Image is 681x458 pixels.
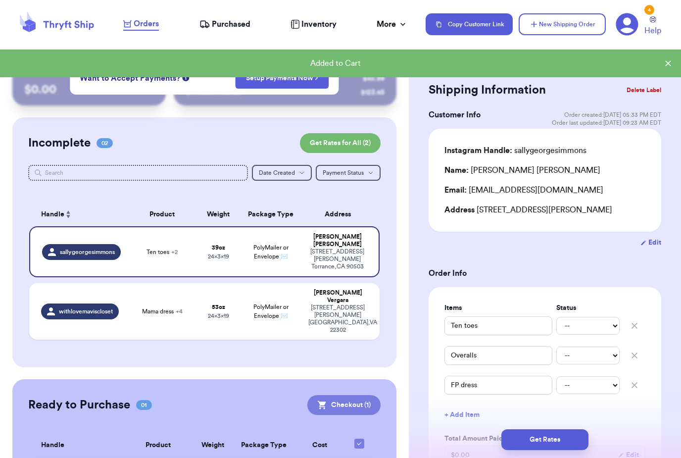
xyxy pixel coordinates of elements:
[307,395,381,415] button: Checkout (1)
[501,429,588,450] button: Get Rates
[41,209,64,220] span: Handle
[444,184,645,196] div: [EMAIL_ADDRESS][DOMAIN_NAME]
[444,206,475,214] span: Address
[644,16,661,37] a: Help
[552,119,661,127] span: Order last updated: [DATE] 09:23 AM EDT
[361,88,385,98] div: $ 123.45
[308,304,368,334] div: [STREET_ADDRESS][PERSON_NAME] [GEOGRAPHIC_DATA] , VA 22302
[444,186,467,194] span: Email:
[444,145,586,156] div: sallygeorgesimmons
[301,18,337,30] span: Inventory
[212,245,225,251] strong: 39 oz
[64,208,72,220] button: Sort ascending
[193,433,233,458] th: Weight
[124,433,192,458] th: Product
[644,25,661,37] span: Help
[377,18,408,30] div: More
[28,165,248,181] input: Search
[246,73,319,83] a: Setup Payments Now
[24,82,154,98] p: $ 0.00
[60,248,115,256] span: sallygeorgesimmons
[444,303,552,313] label: Items
[564,111,661,119] span: Order created: [DATE] 05:33 PM EDT
[208,254,229,259] span: 24 x 3 x 19
[199,18,250,30] a: Purchased
[208,313,229,319] span: 24 x 3 x 19
[444,164,600,176] div: [PERSON_NAME] [PERSON_NAME]
[253,245,289,259] span: PolyMailer or Envelope ✉️
[426,13,513,35] button: Copy Customer Link
[134,18,159,30] span: Orders
[127,203,197,226] th: Product
[259,170,295,176] span: Date Created
[444,204,645,216] div: [STREET_ADDRESS][PERSON_NAME]
[142,307,183,315] span: Mama dress
[616,13,638,36] a: 4
[28,135,91,151] h2: Incomplete
[440,404,649,426] button: + Add Item
[429,267,661,279] h3: Order Info
[316,165,381,181] button: Payment Status
[623,79,665,101] button: Delete Label
[197,203,240,226] th: Weight
[444,147,512,154] span: Instagram Handle:
[41,440,64,451] span: Handle
[253,304,289,319] span: PolyMailer or Envelope ✉️
[640,238,661,248] button: Edit
[123,18,159,31] a: Orders
[146,248,178,256] span: Ten toes
[252,165,312,181] button: Date Created
[136,400,152,410] span: 01
[97,138,113,148] span: 02
[171,249,178,255] span: + 2
[300,133,381,153] button: Get Rates for All (2)
[233,433,294,458] th: Package Type
[308,233,367,248] div: [PERSON_NAME] [PERSON_NAME]
[28,397,130,413] h2: Ready to Purchase
[302,203,380,226] th: Address
[212,304,225,310] strong: 53 oz
[519,13,606,35] button: New Shipping Order
[308,248,367,270] div: [STREET_ADDRESS][PERSON_NAME] Torrance , CA 90503
[363,74,385,84] div: $ 45.99
[429,82,546,98] h2: Shipping Information
[240,203,302,226] th: Package Type
[294,433,345,458] th: Cost
[176,308,183,314] span: + 4
[8,57,663,69] div: Added to Cart
[212,18,250,30] span: Purchased
[80,72,180,84] span: Want to Accept Payments?
[236,68,329,89] button: Setup Payments Now
[429,109,481,121] h3: Customer Info
[308,289,368,304] div: [PERSON_NAME] Vergara
[444,166,469,174] span: Name:
[323,170,364,176] span: Payment Status
[556,303,620,313] label: Status
[644,5,654,15] div: 4
[291,18,337,30] a: Inventory
[59,307,113,315] span: withlovemaviscloset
